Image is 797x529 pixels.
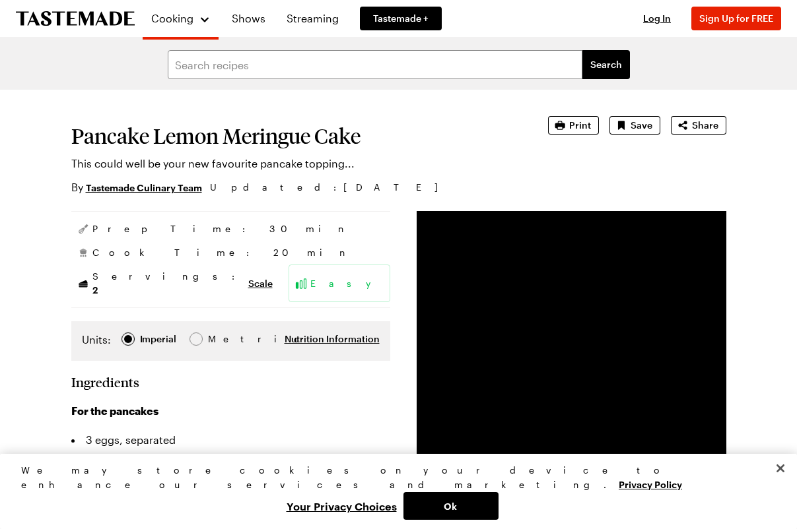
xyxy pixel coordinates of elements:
span: Search [590,58,622,71]
a: Tastemade + [360,7,442,30]
input: Search recipes [168,50,582,79]
span: Tastemade + [373,12,429,25]
span: Log In [643,13,671,24]
span: Save [631,119,652,132]
p: This could well be your new favourite pancake topping... [71,156,511,171]
button: Your Privacy Choices [280,492,403,520]
span: Imperial [140,332,178,346]
span: Sign Up for FREE [699,13,773,24]
span: Prep Time: 30 min [92,222,349,235]
div: Privacy [21,463,765,520]
span: Cooking [151,12,193,24]
div: Metric [208,332,236,346]
button: Cooking [151,5,211,32]
button: Close [766,454,795,483]
span: 2 [92,283,98,296]
a: More information about your privacy, opens in a new tab [619,478,682,490]
span: Print [569,119,591,132]
button: Nutrition Information [285,332,380,346]
span: Share [692,119,718,132]
span: Cook Time: 20 min [92,246,350,259]
button: Log In [631,12,683,25]
button: filters [582,50,630,79]
a: Tastemade Culinary Team [86,180,202,195]
button: Ok [403,492,499,520]
li: 3 1/2 ounces plain flour [71,451,390,472]
span: Updated : [DATE] [210,180,451,195]
button: Save recipe [609,116,660,135]
button: Sign Up for FREE [691,7,781,30]
h3: For the pancakes [71,403,390,419]
label: Units: [82,332,111,348]
p: By [71,179,202,195]
div: We may store cookies on your device to enhance our services and marketing. [21,463,765,492]
li: 3 eggs, separated [71,429,390,451]
div: Imperial Metric [82,332,236,350]
button: Scale [248,277,273,290]
button: Print [548,116,599,135]
h2: Ingredients [71,374,139,390]
span: Servings: [92,270,242,297]
button: Share [671,116,726,135]
h1: Pancake Lemon Meringue Cake [71,124,511,148]
span: Metric [208,332,237,346]
a: To Tastemade Home Page [16,11,135,26]
span: Easy [310,277,384,290]
div: Imperial [140,332,176,346]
